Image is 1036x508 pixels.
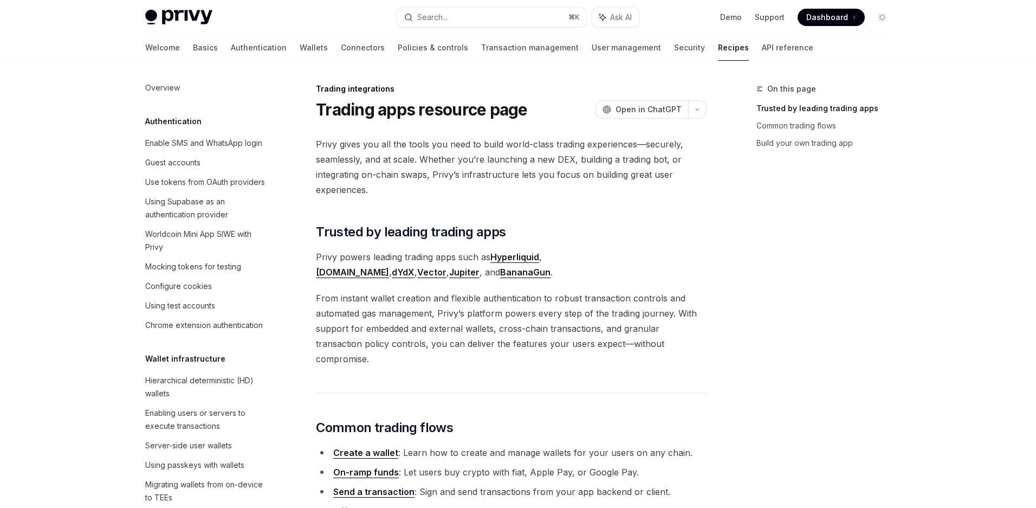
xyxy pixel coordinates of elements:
a: Security [674,35,705,61]
a: BananaGun [500,267,551,278]
a: Hierarchical deterministic (HD) wallets [137,371,275,403]
a: Authentication [231,35,287,61]
span: Privy gives you all the tools you need to build world-class trading experiences—securely, seamles... [316,137,707,197]
div: Search... [417,11,448,24]
span: Dashboard [806,12,848,23]
div: Worldcoin Mini App SIWE with Privy [145,228,269,254]
span: ⌘ K [568,13,580,22]
a: Vector [417,267,446,278]
li: : Learn how to create and manage wallets for your users on any chain. [316,445,707,460]
a: Overview [137,78,275,98]
a: Using passkeys with wallets [137,455,275,475]
span: Ask AI [610,12,632,23]
a: Connectors [341,35,385,61]
div: Hierarchical deterministic (HD) wallets [145,374,269,400]
a: Migrating wallets from on-device to TEEs [137,475,275,507]
div: Enable SMS and WhatsApp login [145,137,262,150]
a: Use tokens from OAuth providers [137,172,275,192]
a: Using Supabase as an authentication provider [137,192,275,224]
a: Build your own trading app [756,134,899,152]
button: Search...⌘K [397,8,586,27]
a: On-ramp funds [333,467,399,478]
a: Guest accounts [137,153,275,172]
button: Toggle dark mode [873,9,891,26]
a: Configure cookies [137,276,275,296]
span: Common trading flows [316,419,453,436]
h1: Trading apps resource page [316,100,528,119]
a: Server-side user wallets [137,436,275,455]
h5: Authentication [145,115,202,128]
a: Worldcoin Mini App SIWE with Privy [137,224,275,257]
span: From instant wallet creation and flexible authentication to robust transaction controls and autom... [316,291,707,366]
a: Hyperliquid [490,252,539,263]
a: Mocking tokens for testing [137,257,275,276]
div: Server-side user wallets [145,439,232,452]
a: Policies & controls [398,35,468,61]
img: light logo [145,10,212,25]
div: Using test accounts [145,299,215,312]
a: dYdX [392,267,415,278]
a: Create a wallet [333,447,398,459]
div: Mocking tokens for testing [145,260,241,273]
a: Jupiter [449,267,480,278]
a: API reference [762,35,813,61]
a: Welcome [145,35,180,61]
a: Recipes [718,35,749,61]
div: Configure cookies [145,280,212,293]
a: Enabling users or servers to execute transactions [137,403,275,436]
div: Migrating wallets from on-device to TEEs [145,478,269,504]
a: Transaction management [481,35,579,61]
button: Open in ChatGPT [595,100,688,119]
h5: Wallet infrastructure [145,352,225,365]
span: Trusted by leading trading apps [316,223,506,241]
a: Demo [720,12,742,23]
div: Trading integrations [316,83,707,94]
a: Common trading flows [756,117,899,134]
button: Ask AI [592,8,639,27]
a: Using test accounts [137,296,275,316]
a: [DOMAIN_NAME] [316,267,389,278]
a: Wallets [300,35,328,61]
a: Trusted by leading trading apps [756,100,899,117]
a: Basics [193,35,218,61]
div: Using Supabase as an authentication provider [145,195,269,221]
span: On this page [767,82,816,95]
a: Dashboard [798,9,865,26]
div: Use tokens from OAuth providers [145,176,265,189]
a: User management [592,35,661,61]
a: Send a transaction [333,486,415,498]
a: Chrome extension authentication [137,316,275,335]
div: Guest accounts [145,156,200,169]
span: Open in ChatGPT [616,104,682,115]
span: Privy powers leading trading apps such as , , , , , and . [316,249,707,280]
div: Overview [145,81,180,94]
li: : Sign and send transactions from your app backend or client. [316,484,707,499]
a: Enable SMS and WhatsApp login [137,133,275,153]
li: : Let users buy crypto with fiat, Apple Pay, or Google Pay. [316,465,707,480]
div: Chrome extension authentication [145,319,263,332]
div: Enabling users or servers to execute transactions [145,407,269,433]
a: Support [755,12,785,23]
div: Using passkeys with wallets [145,459,244,472]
